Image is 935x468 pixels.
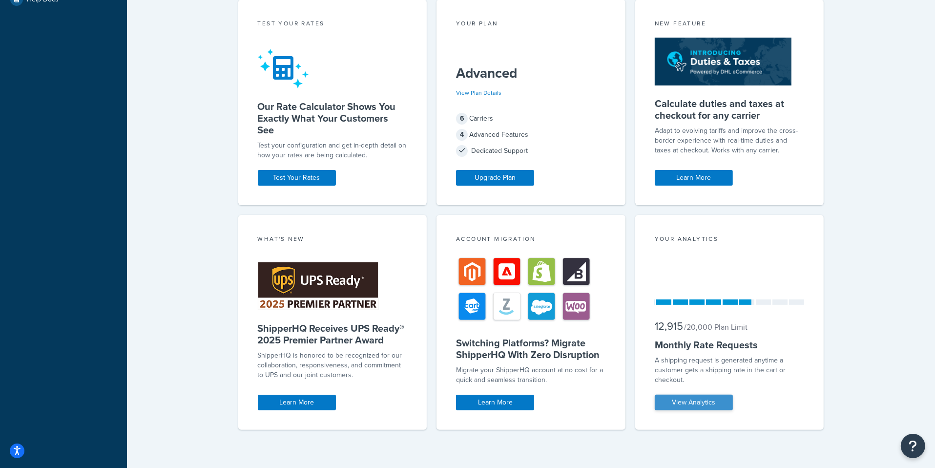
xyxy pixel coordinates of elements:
a: Learn More [258,395,336,410]
a: View Analytics [655,395,733,410]
div: New Feature [655,19,805,30]
span: 6 [456,113,468,125]
a: Test Your Rates [258,170,336,186]
div: Test your configuration and get in-depth detail on how your rates are being calculated. [258,141,408,160]
div: Carriers [456,112,606,126]
div: Advanced Features [456,128,606,142]
button: Open Resource Center [901,434,925,458]
div: A shipping request is generated anytime a customer gets a shipping rate in the cart or checkout. [655,356,805,385]
h5: Switching Platforms? Migrate ShipperHQ With Zero Disruption [456,337,606,361]
p: ShipperHQ is honored to be recognized for our collaboration, responsiveness, and commitment to UP... [258,351,408,380]
small: / 20,000 Plan Limit [684,321,748,333]
a: Learn More [456,395,534,410]
span: 12,915 [655,318,683,334]
div: Your Plan [456,19,606,30]
a: View Plan Details [456,88,501,97]
div: Your Analytics [655,234,805,246]
span: 4 [456,129,468,141]
div: Account Migration [456,234,606,246]
h5: Monthly Rate Requests [655,339,805,351]
div: Dedicated Support [456,144,606,158]
h5: Advanced [456,65,606,81]
h5: ShipperHQ Receives UPS Ready® 2025 Premier Partner Award [258,322,408,346]
div: What's New [258,234,408,246]
p: Adapt to evolving tariffs and improve the cross-border experience with real-time duties and taxes... [655,126,805,155]
h5: Our Rate Calculator Shows You Exactly What Your Customers See [258,101,408,136]
div: Migrate your ShipperHQ account at no cost for a quick and seamless transition. [456,365,606,385]
a: Learn More [655,170,733,186]
a: Upgrade Plan [456,170,534,186]
h5: Calculate duties and taxes at checkout for any carrier [655,98,805,121]
div: Test your rates [258,19,408,30]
